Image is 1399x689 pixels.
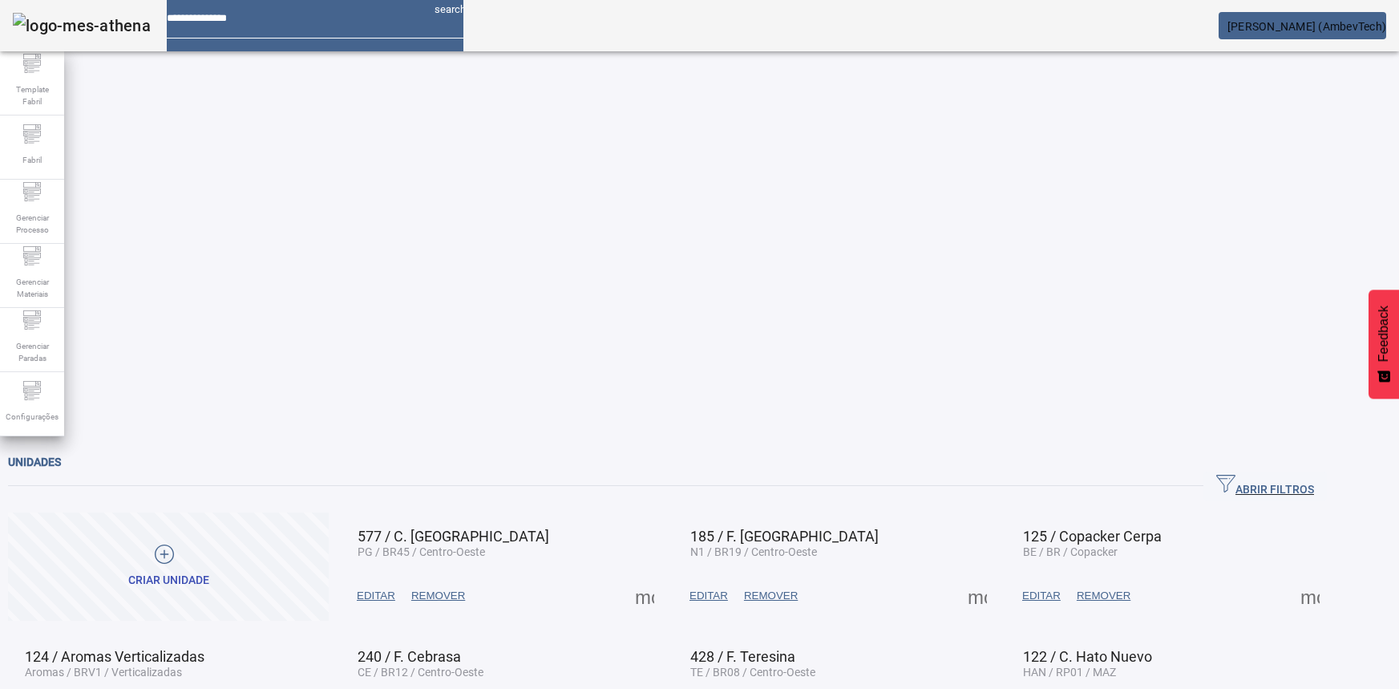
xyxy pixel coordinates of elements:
span: REMOVER [411,588,465,604]
span: [PERSON_NAME] (AmbevTech) [1227,20,1386,33]
div: Criar unidade [128,573,209,589]
button: REMOVER [1069,582,1138,610]
span: EDITAR [357,588,395,604]
span: Feedback [1377,306,1391,362]
span: N1 / BR19 / Centro-Oeste [690,545,817,558]
span: EDITAR [689,588,728,604]
span: Gerenciar Paradas [8,335,56,369]
span: 124 / Aromas Verticalizadas [25,648,204,665]
img: logo-mes-athena [13,13,151,39]
span: Fabril [18,149,46,171]
button: Mais [630,582,659,610]
button: Mais [1296,582,1324,610]
button: Criar unidade [8,513,329,621]
span: Configurações [1,406,63,428]
button: REMOVER [736,582,806,610]
span: Aromas / BRV1 / Verticalizadas [25,666,182,679]
span: 125 / Copacker Cerpa [1023,528,1162,545]
span: EDITAR [1022,588,1061,604]
button: Mais [963,582,992,610]
span: Template Fabril [8,79,56,112]
span: 185 / F. [GEOGRAPHIC_DATA] [690,528,879,545]
span: Gerenciar Processo [8,207,56,241]
button: ABRIR FILTROS [1203,472,1327,501]
span: 577 / C. [GEOGRAPHIC_DATA] [358,528,549,545]
span: BE / BR / Copacker [1023,545,1118,558]
span: 428 / F. Teresina [690,648,795,665]
span: HAN / RP01 / MAZ [1023,666,1116,679]
button: EDITAR [1014,582,1069,610]
span: REMOVER [744,588,798,604]
span: TE / BR08 / Centro-Oeste [690,666,815,679]
button: REMOVER [403,582,473,610]
span: REMOVER [1077,588,1130,604]
span: CE / BR12 / Centro-Oeste [358,666,483,679]
span: 122 / C. Hato Nuevo [1023,648,1152,665]
span: Unidades [8,456,61,468]
span: Gerenciar Materiais [8,271,56,305]
button: EDITAR [349,582,403,610]
span: PG / BR45 / Centro-Oeste [358,545,485,558]
button: Feedback - Mostrar pesquisa [1369,290,1399,399]
span: 240 / F. Cebrasa [358,648,461,665]
button: EDITAR [681,582,736,610]
span: ABRIR FILTROS [1216,474,1314,498]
